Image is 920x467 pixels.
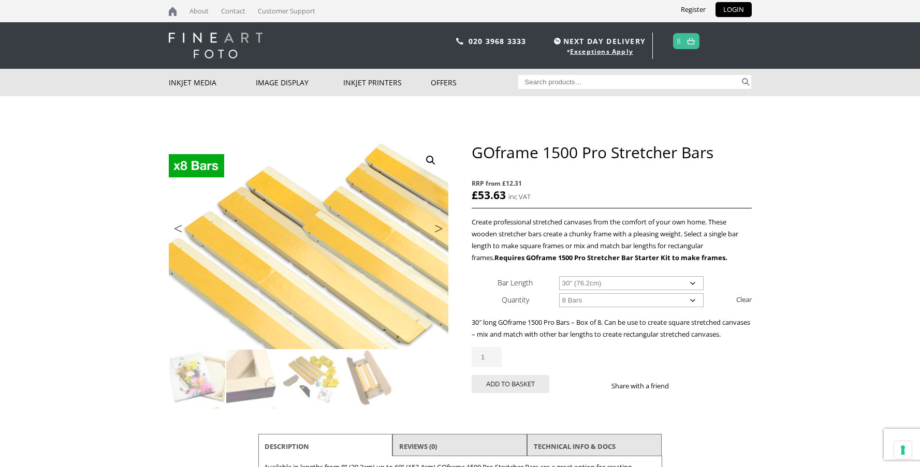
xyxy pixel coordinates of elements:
[677,34,681,49] a: 8
[518,75,740,89] input: Search products…
[611,380,681,392] p: Share with a friend
[169,69,256,96] a: Inkjet Media
[169,33,262,58] img: logo-white.svg
[498,278,533,288] label: Bar Length
[256,69,343,96] a: Image Display
[265,437,309,456] a: Description
[706,382,714,390] img: email sharing button
[554,38,561,44] img: time.svg
[340,350,396,405] img: GOframe 1500 Pro Stretcher Bars - Image 4
[472,375,549,393] button: Add to basket
[472,188,506,202] bdi: 53.63
[736,291,752,308] a: Clear options
[169,350,225,405] img: GOframe 1500 Pro Stretcher Bars
[343,69,431,96] a: Inkjet Printers
[472,143,751,162] h1: GOframe 1500 Pro Stretcher Bars
[694,382,702,390] img: twitter sharing button
[169,406,225,462] img: GOframe 1500 Pro Stretcher Bars - Image 5
[431,69,518,96] a: Offers
[894,441,912,459] button: Your consent preferences for tracking technologies
[399,437,437,456] a: Reviews (0)
[472,347,502,367] input: Product quantity
[421,151,440,170] a: View full-screen image gallery
[472,317,751,340] p: 30″ long GOframe 1500 Pro Bars – Box of 8. Can be use to create square stretched canvases – mix a...
[534,437,616,456] a: TECHNICAL INFO & DOCS
[226,350,282,405] img: GOframe 1500 Pro Stretcher Bars - Image 2
[673,2,713,17] a: Register
[472,177,751,189] span: RRP from £12.31
[283,350,339,405] img: GOframe 1500 Pro Stretcher Bars - Image 3
[570,47,633,56] a: Exceptions Apply
[472,188,478,202] span: £
[226,406,282,462] img: GOframe 1500 Pro Stretcher Bars - Image 6
[472,216,751,264] p: Create professional stretched canvases from the comfort of your own home. These wooden stretcher ...
[502,295,529,305] label: Quantity
[456,38,463,44] img: phone.svg
[469,36,527,46] a: 020 3968 3333
[551,35,646,47] span: NEXT DAY DELIVERY
[681,382,690,390] img: facebook sharing button
[687,38,695,44] img: basket.svg
[494,253,727,262] strong: Requires GOframe 1500 Pro Stretcher Bar Starter Kit to make frames.
[740,75,752,89] button: Search
[715,2,752,17] a: LOGIN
